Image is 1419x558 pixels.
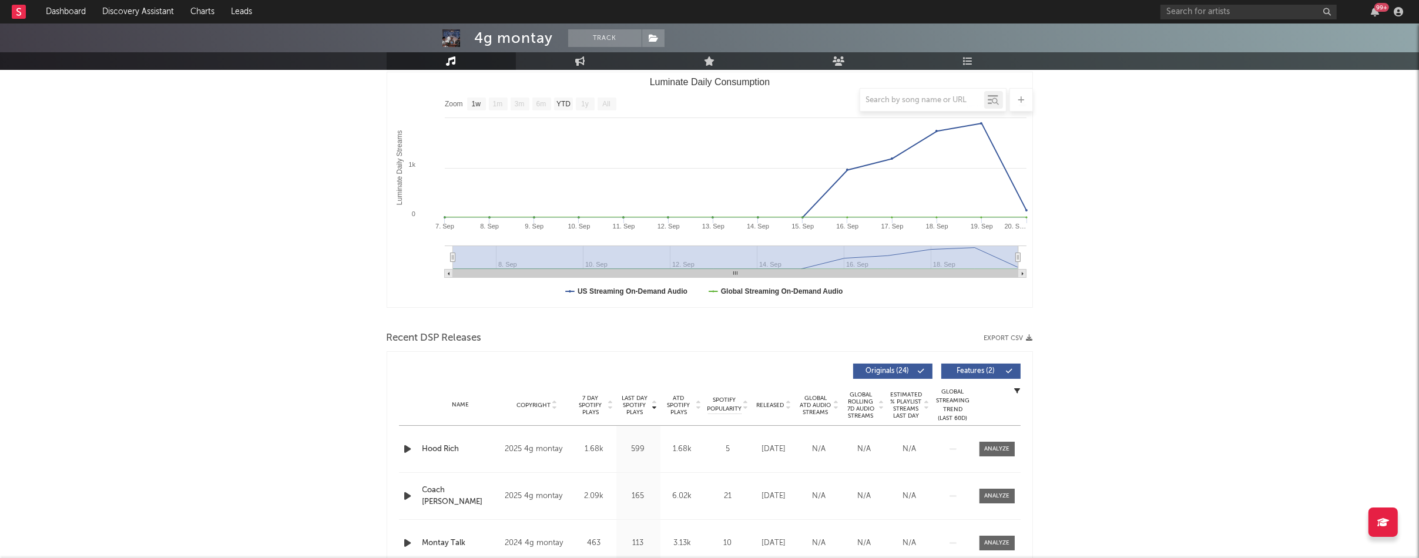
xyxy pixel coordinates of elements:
button: 99+ [1371,7,1379,16]
text: 20. S… [1004,223,1026,230]
div: 21 [707,490,749,502]
div: 2025 4g montay [505,442,569,456]
div: 1.68k [575,443,613,455]
span: Global ATD Audio Streams [800,395,832,416]
input: Search for artists [1160,5,1337,19]
button: Export CSV [984,335,1033,342]
div: 1.68k [663,443,702,455]
div: N/A [890,490,930,502]
div: N/A [800,490,839,502]
text: 16. Sep [836,223,858,230]
text: 1k [408,161,415,168]
span: Global Rolling 7D Audio Streams [845,391,877,419]
div: 113 [619,537,657,549]
input: Search by song name or URL [860,96,984,105]
div: 2025 4g montay [505,489,569,503]
div: 99 + [1374,3,1389,12]
text: 18. Sep [925,223,948,230]
text: 15. Sep [791,223,814,230]
span: Released [757,402,784,409]
a: Montay Talk [422,537,499,549]
text: Luminate Daily Streams [395,130,403,205]
div: N/A [845,537,884,549]
div: 6.02k [663,490,702,502]
div: Global Streaming Trend (Last 60D) [935,388,971,423]
div: [DATE] [754,490,794,502]
div: N/A [800,537,839,549]
div: N/A [845,443,884,455]
div: N/A [800,443,839,455]
div: 2.09k [575,490,613,502]
a: Coach [PERSON_NAME] [422,485,499,507]
div: 10 [707,537,749,549]
text: 0 [411,210,415,217]
span: Originals ( 24 ) [861,368,915,375]
text: 10. Sep [568,223,590,230]
div: N/A [890,537,930,549]
div: [DATE] [754,443,794,455]
svg: Luminate Daily Consumption [387,72,1032,307]
text: 9. Sep [525,223,544,230]
text: Global Streaming On-Demand Audio [720,287,843,295]
span: Copyright [516,402,551,409]
text: US Streaming On-Demand Audio [578,287,687,295]
div: N/A [845,490,884,502]
text: 14. Sep [747,223,769,230]
text: 8. Sep [480,223,499,230]
div: 4g montay [475,29,553,47]
span: 7 Day Spotify Plays [575,395,606,416]
span: Spotify Popularity [707,396,742,414]
text: Luminate Daily Consumption [649,77,770,87]
span: ATD Spotify Plays [663,395,695,416]
text: 13. Sep [702,223,724,230]
div: 599 [619,443,657,455]
div: 2024 4g montay [505,536,569,550]
a: Hood Rich [422,443,499,455]
div: 463 [575,537,613,549]
div: 165 [619,490,657,502]
div: 5 [707,443,749,455]
text: 17. Sep [881,223,903,230]
span: Estimated % Playlist Streams Last Day [890,391,922,419]
button: Originals(24) [853,364,932,379]
div: Name [422,401,499,409]
div: [DATE] [754,537,794,549]
div: 3.13k [663,537,702,549]
text: 12. Sep [657,223,679,230]
span: Features ( 2 ) [949,368,1003,375]
button: Features(2) [941,364,1021,379]
button: Track [568,29,642,47]
span: Last Day Spotify Plays [619,395,650,416]
div: N/A [890,443,930,455]
text: 7. Sep [435,223,454,230]
span: Recent DSP Releases [387,331,482,345]
text: 19. Sep [970,223,992,230]
text: 11. Sep [612,223,635,230]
